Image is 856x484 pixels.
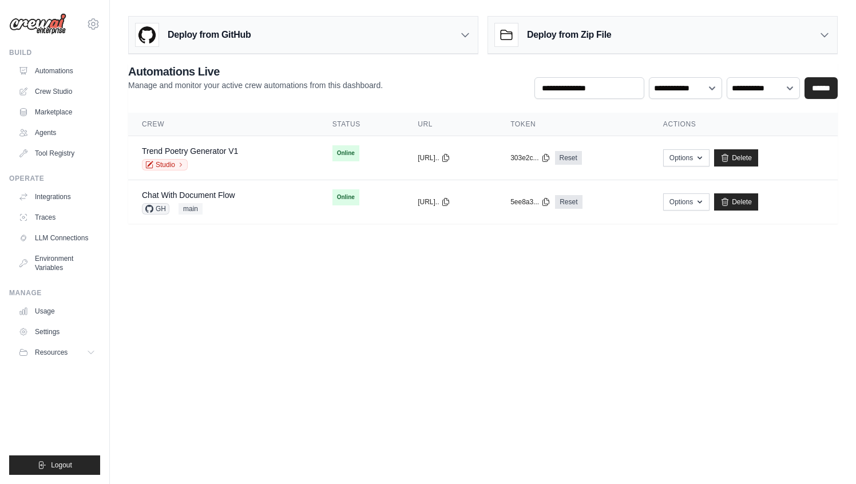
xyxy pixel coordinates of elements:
button: Options [663,149,710,166]
a: Traces [14,208,100,227]
th: URL [404,113,497,136]
a: Marketplace [14,103,100,121]
a: LLM Connections [14,229,100,247]
a: Delete [714,149,758,166]
a: Environment Variables [14,249,100,277]
h3: Deploy from GitHub [168,28,251,42]
span: GH [142,203,169,215]
a: Delete [714,193,758,211]
a: Reset [555,151,582,165]
div: Operate [9,174,100,183]
a: Studio [142,159,188,170]
button: 5ee8a3... [510,197,550,207]
div: Manage [9,288,100,297]
a: Integrations [14,188,100,206]
a: Crew Studio [14,82,100,101]
h2: Automations Live [128,64,383,80]
a: Reset [555,195,582,209]
img: GitHub Logo [136,23,158,46]
span: main [179,203,203,215]
span: Online [332,189,359,205]
a: Agents [14,124,100,142]
a: Usage [14,302,100,320]
a: Chat With Document Flow [142,191,235,200]
th: Crew [128,113,319,136]
a: Automations [14,62,100,80]
span: Logout [51,461,72,470]
button: 303e2c... [510,153,550,162]
th: Actions [649,113,838,136]
p: Manage and monitor your active crew automations from this dashboard. [128,80,383,91]
h3: Deploy from Zip File [527,28,611,42]
span: Resources [35,348,68,357]
th: Status [319,113,404,136]
button: Logout [9,455,100,475]
span: Online [332,145,359,161]
a: Trend Poetry Generator V1 [142,146,238,156]
th: Token [497,113,649,136]
a: Tool Registry [14,144,100,162]
button: Options [663,193,710,211]
img: Logo [9,13,66,35]
button: Resources [14,343,100,362]
div: Build [9,48,100,57]
a: Settings [14,323,100,341]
